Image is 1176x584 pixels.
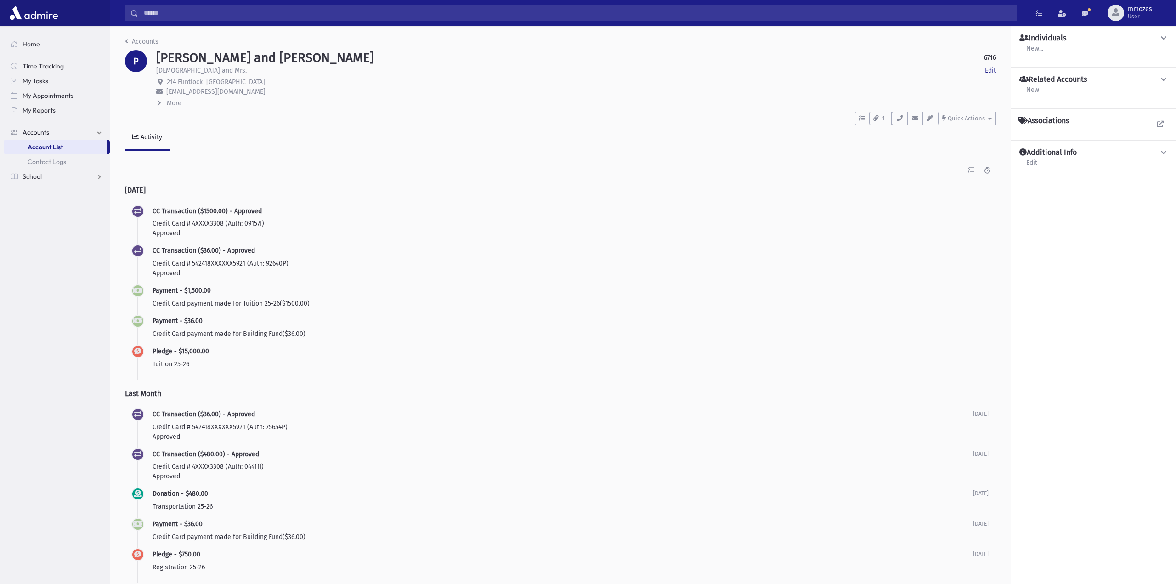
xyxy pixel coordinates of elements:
h4: Additional Info [1019,148,1077,158]
span: Account List [28,143,63,151]
span: CC Transaction ($1500.00) - Approved [153,207,262,215]
p: Approved [153,432,973,442]
span: [DATE] [973,490,989,497]
img: AdmirePro [7,4,60,22]
a: My Appointments [4,88,110,103]
button: 1 [869,112,892,125]
a: Edit [1026,158,1038,174]
a: Account List [4,140,107,154]
span: [DATE] [973,521,989,527]
h2: [DATE] [125,178,996,202]
div: Activity [139,133,162,141]
a: Time Tracking [4,59,110,74]
h4: Individuals [1019,34,1066,43]
input: Search [138,5,1017,21]
span: Quick Actions [948,115,985,122]
p: Credit Card payment made for Building Fund($36.00) [153,532,973,542]
a: My Reports [4,103,110,118]
span: Accounts [23,128,49,136]
span: My Appointments [23,91,73,100]
button: Individuals [1018,34,1169,43]
span: My Reports [23,106,56,114]
p: Approved [153,228,989,238]
a: Accounts [4,125,110,140]
span: Pledge - $15,000.00 [153,347,209,355]
p: Registration 25-26 [153,562,973,572]
span: My Tasks [23,77,48,85]
a: Contact Logs [4,154,110,169]
span: Home [23,40,40,48]
p: Credit Card # 4XXXX3308 (Auth: 09157I) [153,219,989,228]
h2: Last Month [125,382,996,405]
a: Edit [985,66,996,75]
a: School [4,169,110,184]
h4: Related Accounts [1019,75,1087,85]
span: Payment - $36.00 [153,317,203,325]
span: Donation - $480.00 [153,490,208,498]
span: [GEOGRAPHIC_DATA] [206,78,265,86]
p: Credit Card # 542418XXXXXX5921 (Auth: 92640P) [153,259,989,268]
a: New... [1026,43,1044,60]
span: CC Transaction ($36.00) - Approved [153,247,255,255]
button: Related Accounts [1018,75,1169,85]
p: Credit Card # 542418XXXXXX5921 (Auth: 75654P) [153,422,973,432]
p: Transportation 25-26 [153,502,973,511]
p: Credit Card # 4XXXX3308 (Auth: 04411I) [153,462,973,471]
a: My Tasks [4,74,110,88]
h4: Associations [1018,116,1069,125]
h1: [PERSON_NAME] and [PERSON_NAME] [156,50,374,66]
span: Payment - $1,500.00 [153,287,211,295]
button: Quick Actions [938,112,996,125]
button: Additional Info [1018,148,1169,158]
span: [DATE] [973,451,989,457]
span: [EMAIL_ADDRESS][DOMAIN_NAME] [166,88,266,96]
span: Time Tracking [23,62,64,70]
p: Approved [153,268,989,278]
span: [DATE] [973,551,989,557]
a: Activity [125,125,170,151]
p: Credit Card payment made for Building Fund($36.00) [153,329,989,339]
a: Home [4,37,110,51]
span: mmozes [1128,6,1152,13]
span: User [1128,13,1152,20]
div: P [125,50,147,72]
span: CC Transaction ($36.00) - Approved [153,410,255,418]
span: [DATE] [973,411,989,417]
p: Approved [153,471,973,481]
strong: 6716 [984,53,996,62]
button: More [156,98,182,108]
span: 214 Flintlock [167,78,203,86]
span: Contact Logs [28,158,66,166]
span: 1 [880,114,888,123]
a: New [1026,85,1040,101]
p: Credit Card payment made for Tuition 25-26($1500.00) [153,299,989,308]
span: CC Transaction ($480.00) - Approved [153,450,259,458]
span: Pledge - $750.00 [153,550,200,558]
p: [DEMOGRAPHIC_DATA] and Mrs. [156,66,247,75]
a: Accounts [125,38,158,45]
span: More [167,99,181,107]
span: Payment - $36.00 [153,520,203,528]
p: Tuition 25-26 [153,359,989,369]
span: School [23,172,42,181]
nav: breadcrumb [125,37,158,50]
